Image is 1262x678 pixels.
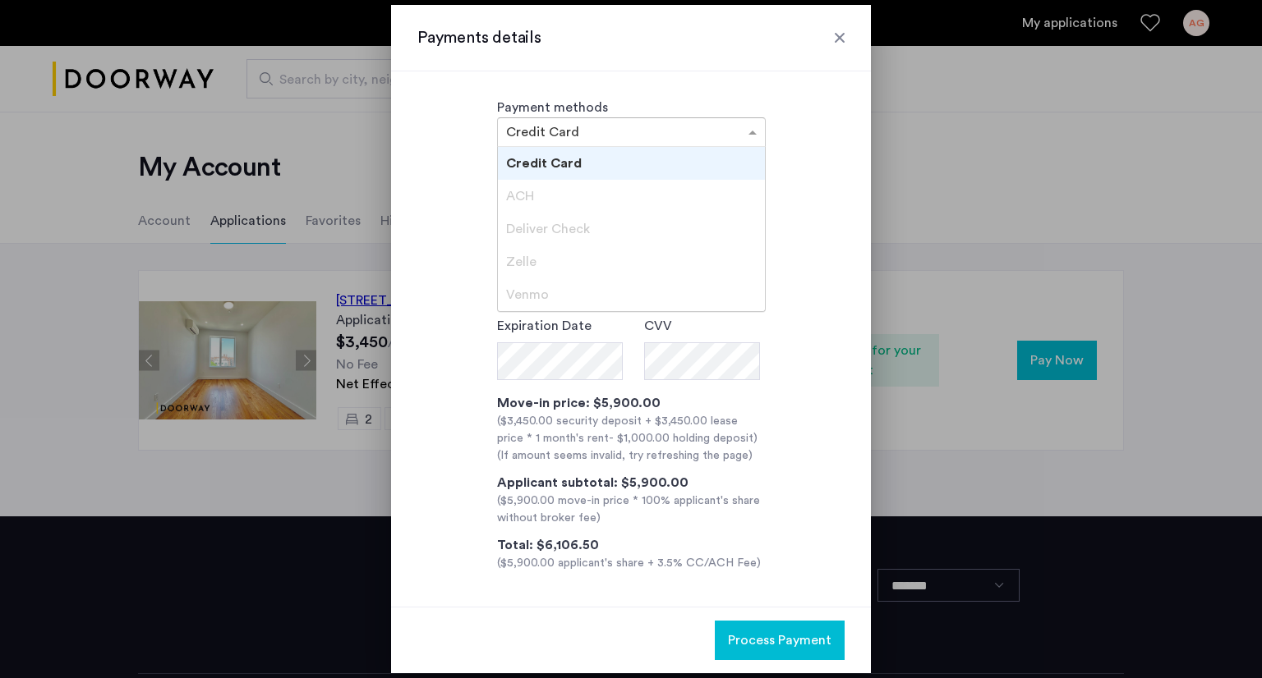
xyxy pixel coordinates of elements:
button: button [715,621,845,660]
span: Deliver Check [506,222,590,236]
span: Process Payment [728,630,831,650]
div: Move-in price: $5,900.00 [497,393,766,413]
div: Applicant subtotal: $5,900.00 [497,473,766,492]
label: CVV [644,316,672,336]
span: - $1,000.00 holding deposit [609,433,753,444]
div: (If amount seems invalid, try refreshing the page) [497,447,766,465]
div: ($5,900.00 applicant's share + 3.5% CC/ACH Fee) [497,555,766,572]
div: ($3,450.00 security deposit + $3,450.00 lease price * 1 month's rent ) [497,413,766,447]
span: Total: $6,106.50 [497,538,599,552]
span: Zelle [506,255,537,268]
label: Expiration Date [497,316,592,336]
ng-dropdown-panel: Options list [497,146,766,312]
h3: Payments details [417,26,845,49]
div: ($5,900.00 move-in price * 100% applicant's share without broker fee) [497,492,766,527]
span: Credit Card [506,157,582,170]
span: ACH [506,190,534,203]
span: Venmo [506,288,549,301]
label: Payment methods [497,101,608,114]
